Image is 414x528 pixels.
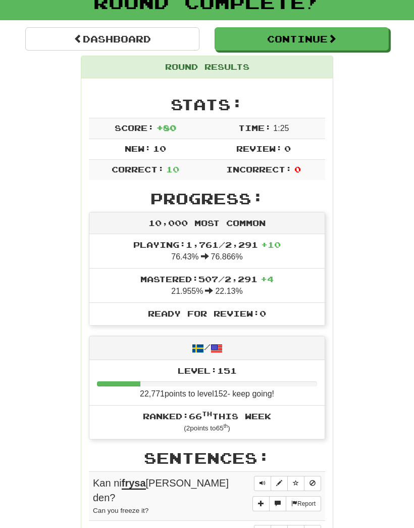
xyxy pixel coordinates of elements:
div: / [89,336,325,360]
a: Dashboard [25,27,199,51]
span: 0 [284,144,291,153]
span: + 4 [261,274,274,284]
button: Toggle ignore [304,476,321,491]
div: More sentence controls [252,496,321,511]
li: 21.955% 22.13% [89,268,325,303]
span: + 10 [261,240,281,249]
span: 0 [294,164,301,174]
span: Ready for Review: 0 [148,309,266,318]
h2: Sentences: [89,450,325,466]
button: Continue [215,27,389,51]
span: 10 [166,164,179,174]
span: + 80 [157,123,176,133]
span: Time: [238,123,271,133]
div: Sentence controls [254,476,321,491]
li: 76.43% 76.866% [89,234,325,269]
button: Toggle favorite [287,476,304,491]
small: ( 2 points to 65 ) [184,424,230,432]
div: Round Results [81,56,333,78]
span: Score: [115,123,154,133]
div: 10,000 Most Common [89,212,325,235]
h2: Stats: [89,96,325,113]
span: Level: 151 [178,366,237,375]
small: Can you freeze it? [93,507,148,514]
span: Playing: 1,761 / 2,291 [133,240,281,249]
span: Incorrect: [226,164,292,174]
li: 22,771 points to level 152 - keep going! [89,360,325,406]
span: Kan ni [PERSON_NAME] den? [93,477,229,503]
button: Play sentence audio [254,476,271,491]
span: New: [125,144,151,153]
sup: th [202,410,212,417]
h2: Progress: [89,190,325,207]
span: Mastered: 507 / 2,291 [140,274,274,284]
span: Ranked: 66 this week [143,411,271,421]
span: Review: [236,144,282,153]
span: Correct: [112,164,164,174]
u: frysa [122,477,146,490]
button: Edit sentence [271,476,288,491]
button: Report [286,496,321,511]
button: Add sentence to collection [252,496,270,511]
span: 1 : 25 [273,124,289,133]
sup: th [224,423,228,429]
span: 10 [153,144,166,153]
